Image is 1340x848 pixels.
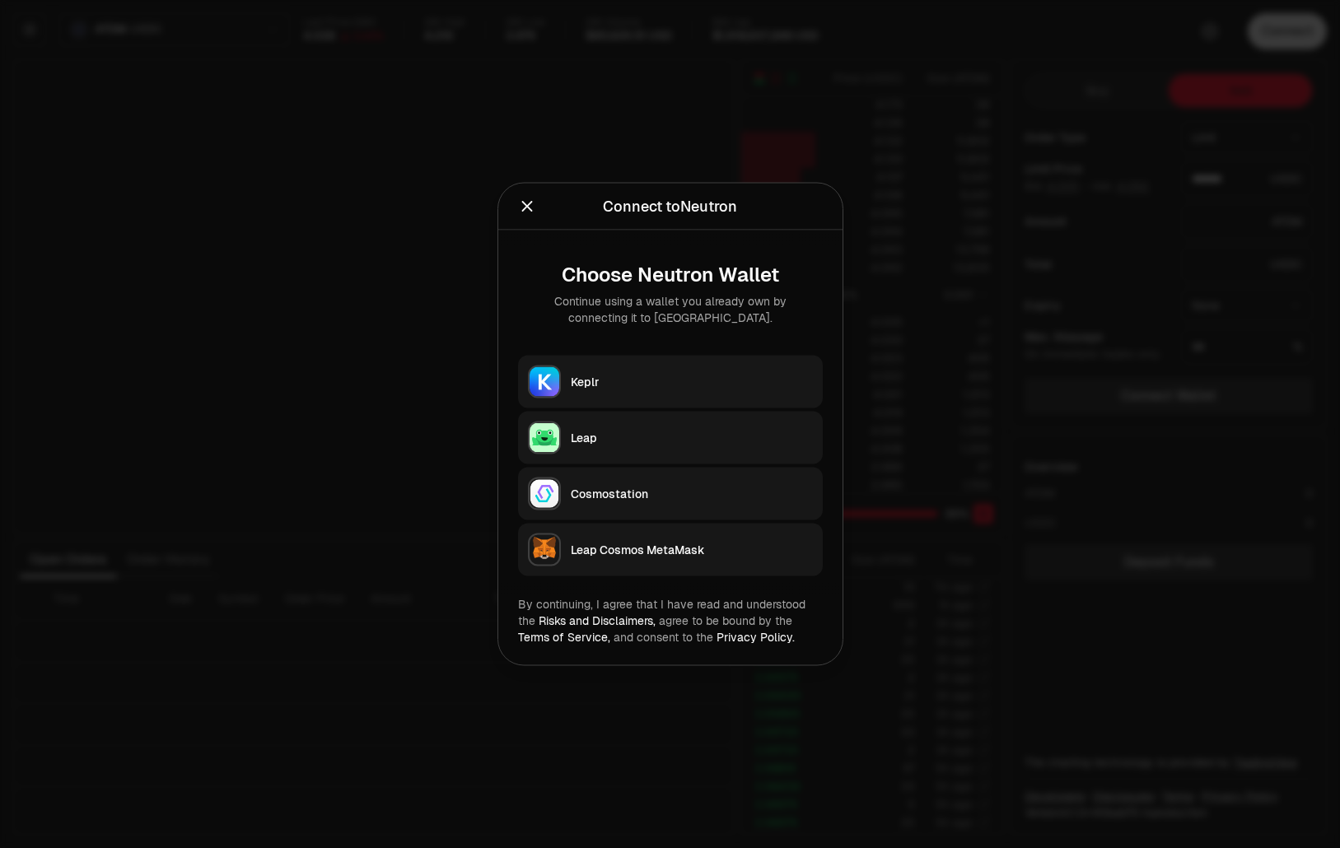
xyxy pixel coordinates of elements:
[539,613,656,628] a: Risks and Disclaimers,
[531,263,810,287] div: Choose Neutron Wallet
[571,542,813,558] div: Leap Cosmos MetaMask
[603,195,737,218] div: Connect to Neutron
[530,423,559,453] img: Leap
[571,486,813,502] div: Cosmostation
[518,468,823,520] button: CosmostationCosmostation
[571,430,813,446] div: Leap
[518,524,823,576] button: Leap Cosmos MetaMaskLeap Cosmos MetaMask
[530,535,559,565] img: Leap Cosmos MetaMask
[518,630,610,645] a: Terms of Service,
[717,630,795,645] a: Privacy Policy.
[518,412,823,464] button: LeapLeap
[530,367,559,397] img: Keplr
[531,293,810,326] div: Continue using a wallet you already own by connecting it to [GEOGRAPHIC_DATA].
[518,356,823,408] button: KeplrKeplr
[518,195,536,218] button: Close
[571,374,813,390] div: Keplr
[530,479,559,509] img: Cosmostation
[518,596,823,645] div: By continuing, I agree that I have read and understood the agree to be bound by the and consent t...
